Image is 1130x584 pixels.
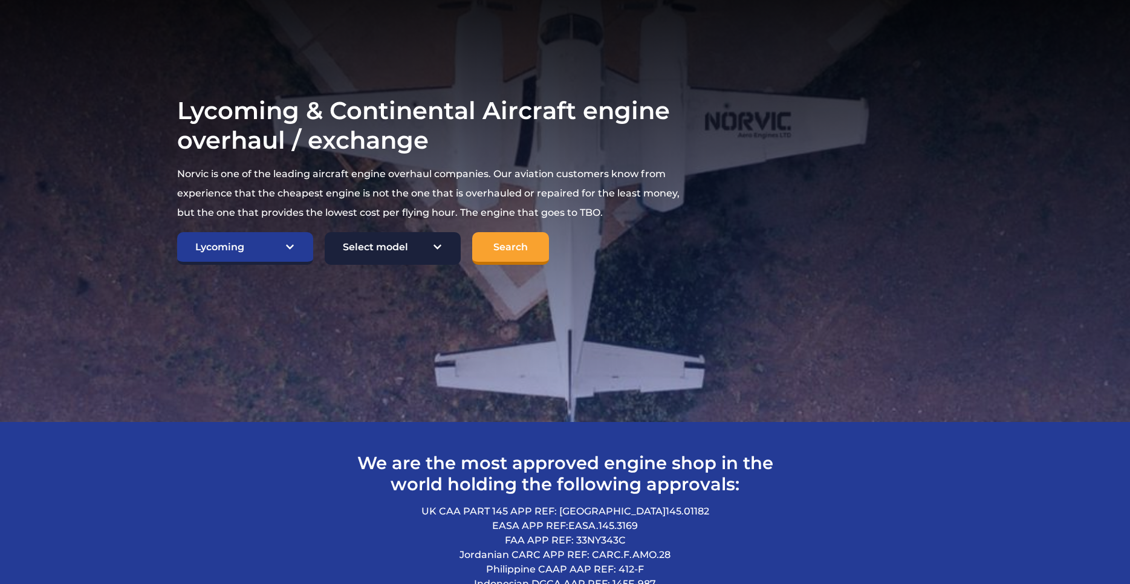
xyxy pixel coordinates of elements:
p: Norvic is one of the leading aircraft engine overhaul companies. Our aviation customers know from... [177,164,682,222]
input: Search [472,232,549,265]
h2: We are the most approved engine shop in the world holding the following approvals: [340,452,790,495]
span: EASA.145.3169 [568,520,638,531]
h1: Lycoming & Continental Aircraft engine overhaul / exchange [177,96,682,155]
